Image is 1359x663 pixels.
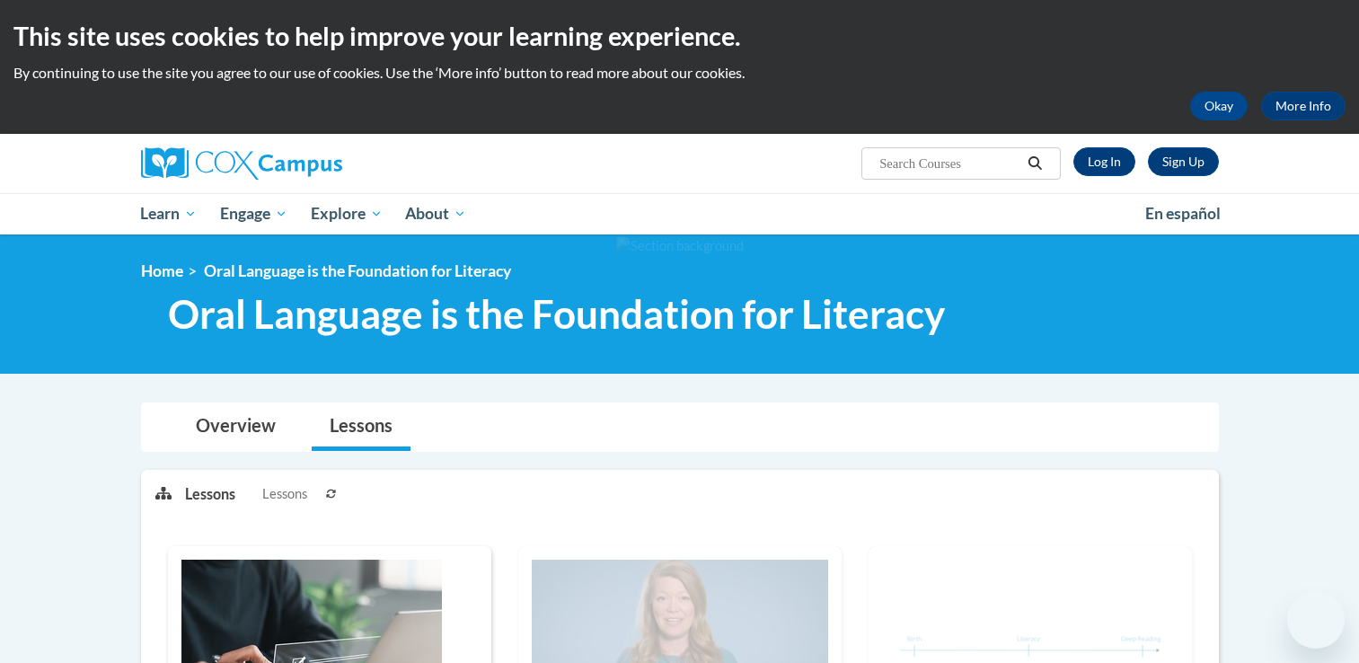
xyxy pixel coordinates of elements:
h2: This site uses cookies to help improve your learning experience. [13,18,1346,54]
input: Search Courses [878,153,1021,174]
a: Cox Campus [141,147,482,180]
a: Log In [1073,147,1135,176]
img: Section background [616,236,744,256]
a: More Info [1261,92,1346,120]
p: By continuing to use the site you agree to our use of cookies. Use the ‘More info’ button to read... [13,63,1346,83]
a: Engage [208,193,299,234]
p: Lessons [185,484,235,504]
span: Lessons [262,484,307,504]
a: Register [1148,147,1219,176]
iframe: Button to launch messaging window [1287,591,1345,649]
span: Explore [311,203,383,225]
img: Cox Campus [141,147,342,180]
a: Learn [129,193,209,234]
a: Lessons [312,403,410,451]
span: Learn [140,203,197,225]
a: Explore [299,193,394,234]
button: Search [1021,153,1048,174]
a: Home [141,261,183,280]
span: En español [1145,204,1221,223]
a: Overview [178,403,294,451]
a: En español [1134,195,1232,233]
span: Oral Language is the Foundation for Literacy [204,261,511,280]
div: Main menu [114,193,1246,234]
span: About [405,203,466,225]
span: Engage [220,203,287,225]
span: Oral Language is the Foundation for Literacy [168,290,945,338]
a: About [393,193,478,234]
button: Okay [1190,92,1248,120]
